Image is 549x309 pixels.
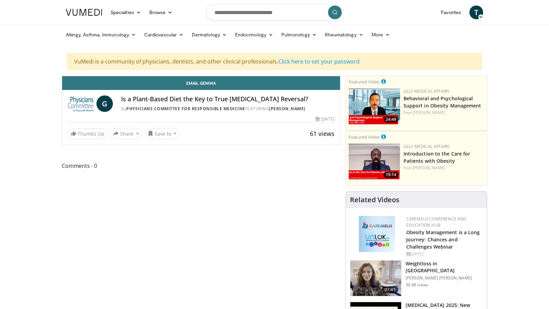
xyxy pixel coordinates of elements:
[145,5,177,19] a: Browse
[316,116,334,122] div: [DATE]
[121,95,334,103] h4: Is a Plant-Based Diet the Key to True [MEDICAL_DATA] Reversal?
[349,79,380,85] small: Featured Video
[321,28,367,42] a: Rheumatology
[404,150,470,164] a: Introduction to the Care for Patients with Obesity
[145,128,180,139] button: Save to
[384,116,398,123] span: 24:49
[404,144,450,149] a: Lilly Medical Affairs
[106,5,145,19] a: Specialties
[310,129,335,138] span: 61 views
[68,95,94,112] img: Physicians Committee for Responsible Medicine
[66,9,102,16] img: VuMedi Logo
[206,4,343,21] input: Search topics, interventions
[349,88,400,124] img: ba3304f6-7838-4e41-9c0f-2e31ebde6754.png.150x105_q85_crop-smart_upscale.png
[437,5,465,19] a: Favorites
[126,106,245,112] a: Physicians Committee for Responsible Medicine
[384,172,398,178] span: 19:14
[349,144,400,180] img: acc2e291-ced4-4dd5-b17b-d06994da28f3.png.150x105_q85_crop-smart_upscale.png
[404,165,484,171] div: Feat.
[404,95,481,109] a: Behavioral and Psychological Support in Obesity Management
[62,161,340,170] span: Comments 0
[96,95,113,112] a: G
[278,58,360,65] a: Click here to set your password
[188,28,231,42] a: Dermatology
[367,28,394,42] a: More
[121,106,334,112] div: By FEATURING
[349,144,400,180] a: 19:14
[350,261,401,296] img: 9983fed1-7565-45be-8934-aef1103ce6e2.150x105_q85_crop-smart_upscale.jpg
[469,5,483,19] a: T
[382,286,398,293] span: 07:41
[62,28,140,42] a: Allergy, Asthma, Immunology
[62,76,340,90] a: Email Gemma
[350,260,483,297] a: 07:41 Weightloss in [GEOGRAPHIC_DATA] [PERSON_NAME] [PERSON_NAME] 30.4K views
[67,53,482,70] div: VuMedi is a community of physicians, dentists, and other clinical professionals.
[406,260,483,274] h3: Weightloss in [GEOGRAPHIC_DATA]
[406,282,428,288] p: 30.4K views
[140,28,188,42] a: Cardiovascular
[349,88,400,124] a: 24:49
[406,251,481,257] div: [DATE]
[349,134,380,140] small: Featured Video
[359,216,395,252] img: 45df64a9-a6de-482c-8a90-ada250f7980c.png.150x105_q85_autocrop_double_scale_upscale_version-0.2.jpg
[350,196,399,204] h4: Related Videos
[406,216,467,228] a: CaReMeLO Conference and Education Hub
[404,110,484,116] div: Feat.
[413,110,445,115] a: [PERSON_NAME]
[277,28,321,42] a: Pulmonology
[68,128,107,139] a: Thumbs Up
[406,229,480,250] a: Obesity Management is a Long Journey: Chances and Challenges Webinar
[231,28,277,42] a: Endocrinology
[406,275,483,281] p: [PERSON_NAME] [PERSON_NAME]
[404,88,450,94] a: Lilly Medical Affairs
[110,128,142,139] button: Share
[269,106,305,112] a: [PERSON_NAME]
[413,165,445,171] a: [PERSON_NAME]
